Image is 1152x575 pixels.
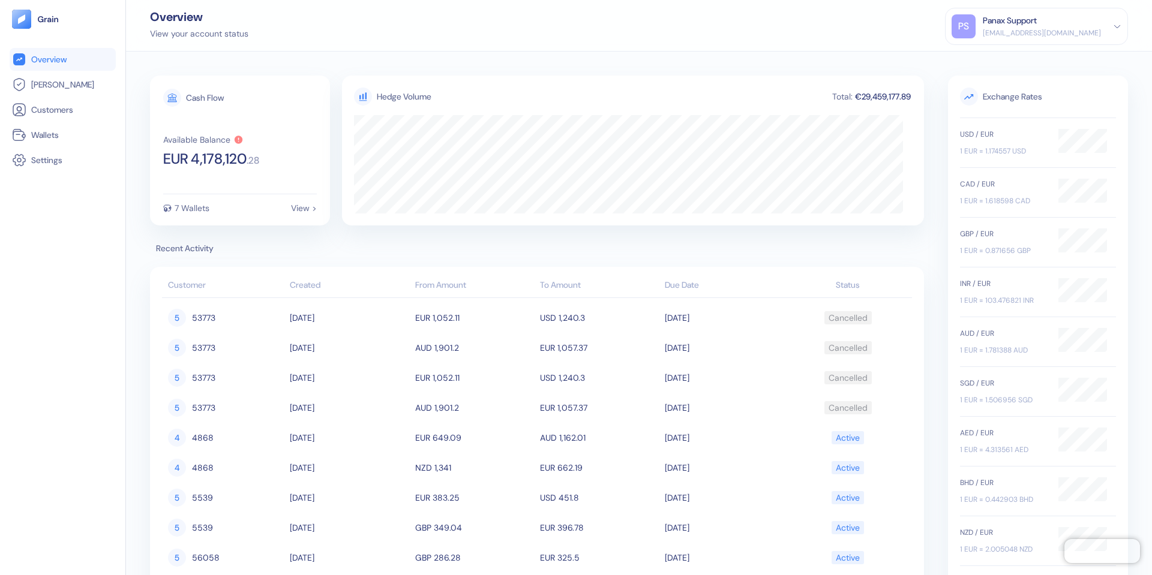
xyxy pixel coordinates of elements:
span: 4868 [192,457,214,478]
div: CAD / EUR [960,179,1046,189]
td: [DATE] [662,393,787,423]
div: 1 EUR = 0.442903 BHD [960,494,1046,505]
td: EUR 1,052.11 [412,303,537,333]
div: 1 EUR = 2.005048 NZD [960,544,1046,555]
span: EUR 4,178,120 [163,152,247,166]
span: 53773 [192,308,215,328]
button: Available Balance [163,135,244,144]
a: Settings [12,153,113,167]
span: Wallets [31,129,59,141]
div: USD / EUR [960,129,1046,140]
div: INR / EUR [960,278,1046,289]
div: Active [836,547,860,568]
div: 1 EUR = 1.618598 CAD [960,195,1046,206]
th: Created [287,274,412,298]
span: [PERSON_NAME] [31,79,94,91]
td: EUR 383.25 [412,483,537,513]
div: €29,459,177.89 [854,92,912,101]
a: Wallets [12,128,113,142]
span: Recent Activity [150,242,924,255]
span: 53773 [192,368,215,388]
th: Due Date [662,274,787,298]
div: NZD / EUR [960,527,1046,538]
div: 1 EUR = 1.506956 SGD [960,395,1046,405]
td: GBP 286.28 [412,543,537,573]
span: 53773 [192,338,215,358]
img: logo [37,15,59,23]
div: Cancelled [829,308,868,328]
div: AED / EUR [960,428,1046,438]
a: Overview [12,52,113,67]
div: View > [291,204,317,212]
td: [DATE] [287,333,412,363]
div: Active [836,457,860,478]
span: 5539 [192,517,213,538]
span: Overview [31,53,67,65]
td: USD 1,240.3 [537,303,662,333]
div: AUD / EUR [960,328,1046,339]
td: [DATE] [662,333,787,363]
div: BHD / EUR [960,477,1046,488]
div: Status [790,279,906,291]
div: 7 Wallets [175,204,209,212]
div: Available Balance [163,136,230,144]
div: 5 [168,339,186,357]
div: Cash Flow [186,94,224,102]
span: 53773 [192,398,215,418]
td: [DATE] [287,483,412,513]
span: 4868 [192,428,214,448]
div: 4 [168,429,186,447]
td: [DATE] [662,513,787,543]
span: Settings [31,154,62,166]
div: Cancelled [829,338,868,358]
td: [DATE] [287,453,412,483]
div: 5 [168,519,186,537]
td: NZD 1,341 [412,453,537,483]
iframe: Chatra live chat [1064,539,1140,563]
a: Customers [12,103,113,117]
span: . 28 [247,156,259,165]
div: 5 [168,549,186,567]
div: Panax Support [983,14,1037,27]
td: [DATE] [287,303,412,333]
td: EUR 649.09 [412,423,537,453]
td: AUD 1,901.2 [412,333,537,363]
td: [DATE] [287,423,412,453]
img: logo-tablet-V2.svg [12,10,31,29]
td: [DATE] [287,363,412,393]
td: [DATE] [662,543,787,573]
div: GBP / EUR [960,228,1046,239]
div: Overview [150,11,248,23]
th: Customer [162,274,287,298]
div: 5 [168,369,186,387]
td: [DATE] [287,513,412,543]
td: [DATE] [662,303,787,333]
div: View your account status [150,28,248,40]
div: 1 EUR = 0.871656 GBP [960,245,1046,256]
td: EUR 325.5 [537,543,662,573]
td: USD 451.8 [537,483,662,513]
td: AUD 1,901.2 [412,393,537,423]
span: 56058 [192,547,220,568]
td: EUR 1,052.11 [412,363,537,393]
span: 5539 [192,487,213,508]
div: 5 [168,489,186,507]
div: [EMAIL_ADDRESS][DOMAIN_NAME] [983,28,1101,38]
div: 5 [168,399,186,417]
td: [DATE] [287,543,412,573]
div: 4 [168,459,186,477]
th: To Amount [537,274,662,298]
span: Customers [31,104,73,116]
div: Total: [831,92,854,101]
td: GBP 349.04 [412,513,537,543]
td: EUR 396.78 [537,513,662,543]
div: PS [952,14,976,38]
div: 1 EUR = 1.174557 USD [960,146,1046,156]
div: 5 [168,309,186,327]
div: Active [836,428,860,448]
td: [DATE] [287,393,412,423]
div: 1 EUR = 1.781388 AUD [960,345,1046,356]
td: USD 1,240.3 [537,363,662,393]
td: [DATE] [662,423,787,453]
td: [DATE] [662,453,787,483]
